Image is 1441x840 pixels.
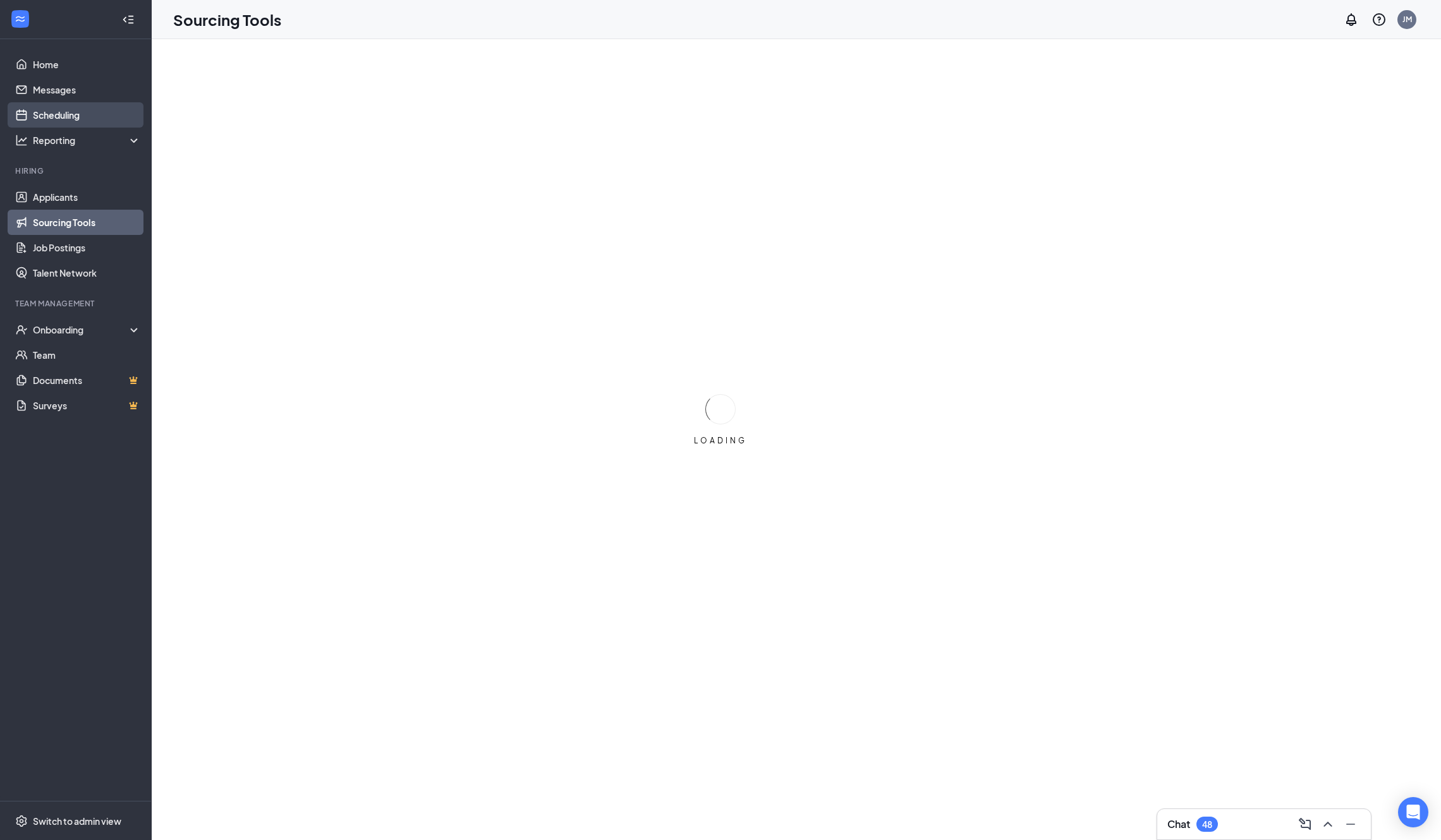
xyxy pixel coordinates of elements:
[33,102,141,128] a: Scheduling
[1343,817,1358,832] svg: Minimize
[15,298,138,309] div: Team Management
[689,435,752,446] div: LOADING
[33,815,121,827] div: Switch to admin view
[15,323,28,336] svg: UserCheck
[14,13,27,25] svg: WorkstreamLogo
[33,342,141,368] a: Team
[1341,814,1361,834] button: Minimize
[1318,814,1338,834] button: ChevronUp
[33,260,141,285] a: Talent Network
[1295,814,1315,834] button: ComposeMessage
[33,235,141,260] a: Job Postings
[33,52,141,77] a: Home
[33,368,141,393] a: DocumentsCrown
[1398,797,1428,827] div: Open Intercom Messenger
[33,134,142,147] div: Reporting
[33,323,130,336] div: Onboarding
[1344,12,1359,27] svg: Notifications
[33,77,141,102] a: Messages
[1402,14,1412,25] div: JM
[122,13,135,26] svg: Collapse
[33,184,141,210] a: Applicants
[15,134,28,147] svg: Analysis
[1320,817,1335,832] svg: ChevronUp
[1202,819,1212,830] div: 48
[173,9,281,30] h1: Sourcing Tools
[15,815,28,827] svg: Settings
[33,210,141,235] a: Sourcing Tools
[33,393,141,418] a: SurveysCrown
[1371,12,1387,27] svg: QuestionInfo
[1298,817,1313,832] svg: ComposeMessage
[1167,817,1190,831] h3: Chat
[15,165,138,176] div: Hiring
